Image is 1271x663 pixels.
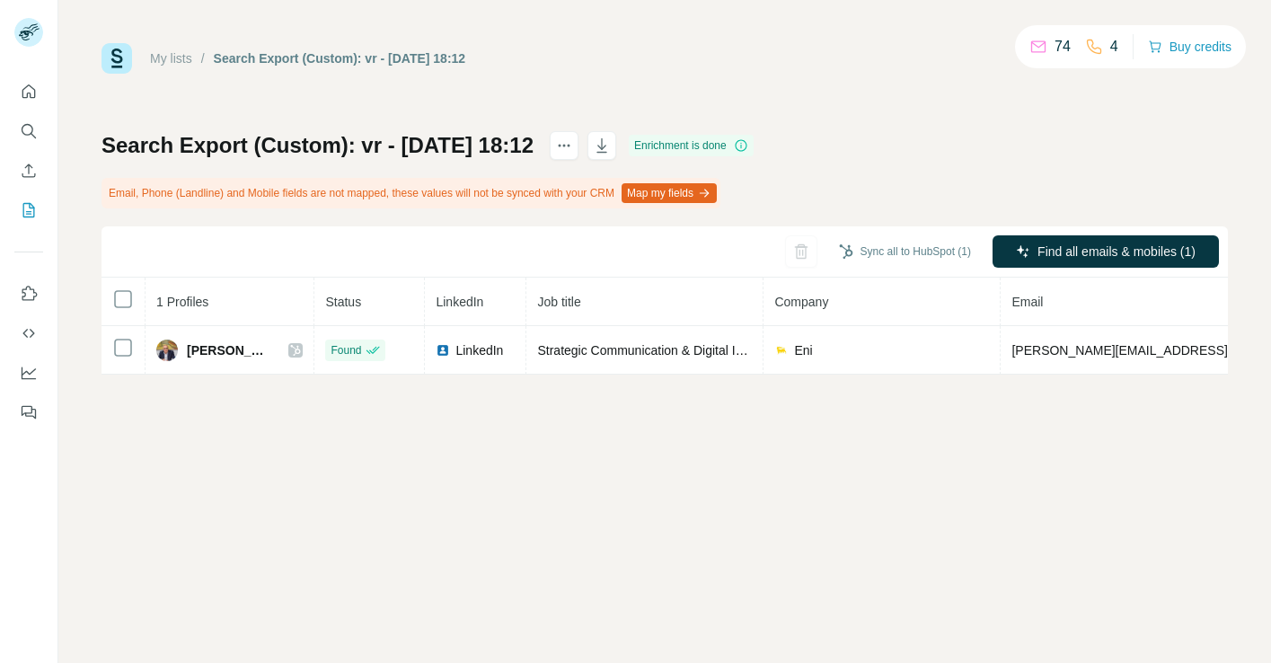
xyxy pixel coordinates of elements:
[14,194,43,226] button: My lists
[1110,36,1118,57] p: 4
[156,340,178,361] img: Avatar
[993,235,1219,268] button: Find all emails & mobiles (1)
[156,295,208,309] span: 1 Profiles
[1055,36,1071,57] p: 74
[550,131,578,160] button: actions
[102,131,534,160] h1: Search Export (Custom): vr - [DATE] 18:12
[14,155,43,187] button: Enrich CSV
[794,341,812,359] span: Eni
[537,343,790,358] span: Strategic Communication & Digital Innovation
[201,49,205,67] li: /
[629,135,754,156] div: Enrichment is done
[774,295,828,309] span: Company
[214,49,466,67] div: Search Export (Custom): vr - [DATE] 18:12
[14,75,43,108] button: Quick start
[14,317,43,349] button: Use Surfe API
[436,295,483,309] span: LinkedIn
[826,238,984,265] button: Sync all to HubSpot (1)
[187,341,270,359] span: [PERSON_NAME]
[537,295,580,309] span: Job title
[622,183,717,203] button: Map my fields
[325,295,361,309] span: Status
[1148,34,1231,59] button: Buy credits
[331,342,361,358] span: Found
[14,278,43,310] button: Use Surfe on LinkedIn
[102,43,132,74] img: Surfe Logo
[102,178,720,208] div: Email, Phone (Landline) and Mobile fields are not mapped, these values will not be synced with yo...
[150,51,192,66] a: My lists
[14,396,43,429] button: Feedback
[14,357,43,389] button: Dashboard
[436,343,450,358] img: LinkedIn logo
[14,115,43,147] button: Search
[774,343,789,358] img: company-logo
[455,341,503,359] span: LinkedIn
[1037,243,1196,261] span: Find all emails & mobiles (1)
[1011,295,1043,309] span: Email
